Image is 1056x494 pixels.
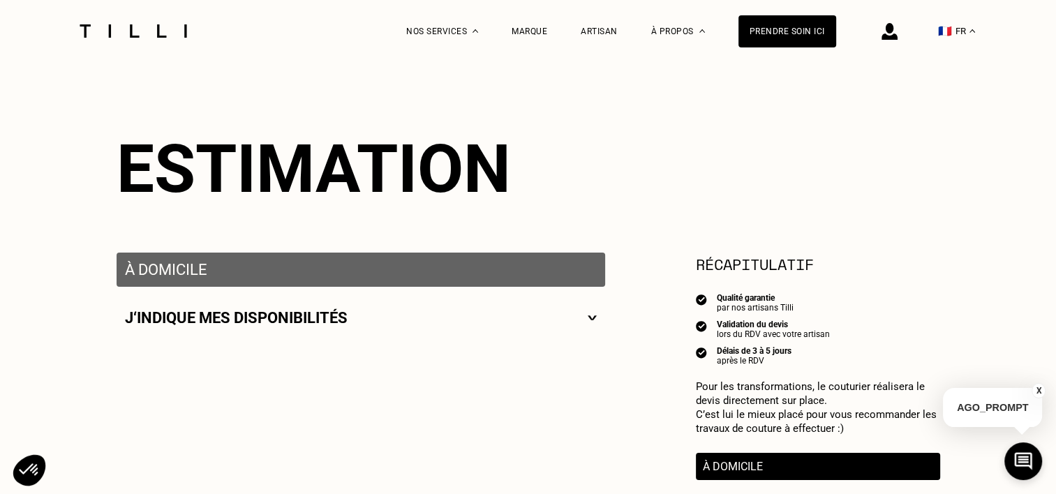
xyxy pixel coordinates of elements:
[882,23,898,40] img: icône connexion
[943,388,1042,427] p: AGO_PROMPT
[717,329,830,339] div: lors du RDV avec votre artisan
[699,29,705,33] img: Menu déroulant à propos
[717,356,791,366] div: après le RDV
[588,309,597,327] img: svg+xml;base64,PHN2ZyBmaWxsPSJub25lIiBoZWlnaHQ9IjE0IiB2aWV3Qm94PSIwIDAgMjggMTQiIHdpZHRoPSIyOCIgeG...
[117,130,940,208] div: Estimation
[696,253,940,276] section: Récapitulatif
[717,303,794,313] div: par nos artisans Tilli
[125,261,597,278] p: À domicile
[738,15,836,47] a: Prendre soin ici
[512,27,547,36] a: Marque
[125,309,348,327] p: J‘indique mes disponibilités
[717,293,794,303] div: Qualité garantie
[1032,383,1046,398] button: X
[717,346,791,356] div: Délais de 3 à 5 jours
[473,29,478,33] img: Menu déroulant
[696,293,707,306] img: icon list info
[75,24,192,38] img: Logo du service de couturière Tilli
[717,320,830,329] div: Validation du devis
[696,380,940,435] p: Pour les transformations, le couturier réalisera le devis directement sur place. C’est lui le mie...
[581,27,618,36] a: Artisan
[703,460,933,473] p: À domicile
[969,29,975,33] img: menu déroulant
[696,320,707,332] img: icon list info
[696,346,707,359] img: icon list info
[938,24,952,38] span: 🇫🇷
